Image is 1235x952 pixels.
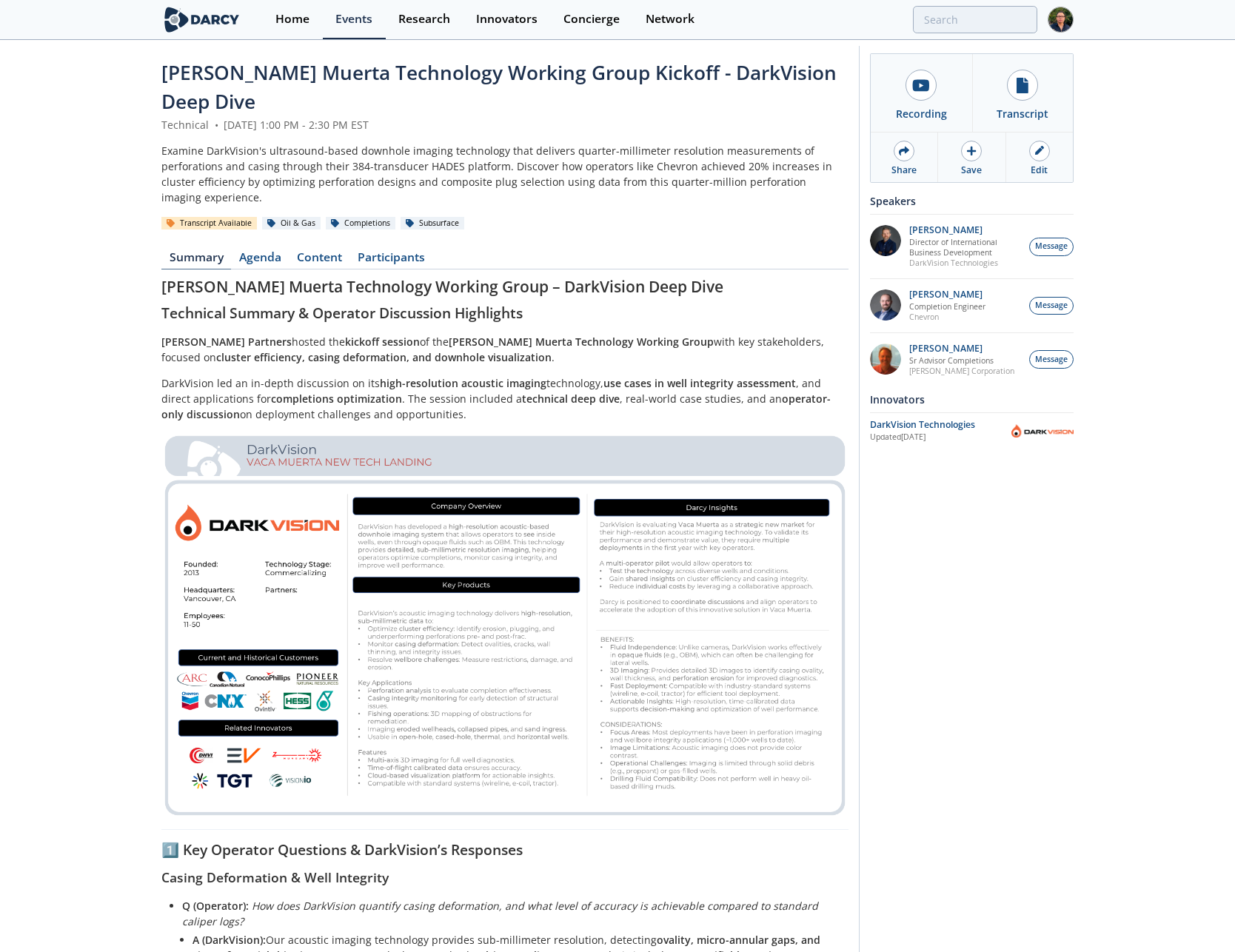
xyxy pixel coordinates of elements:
p: Director of International Business Development [909,237,1022,258]
input: Advanced Search [913,6,1037,33]
p: DarkVision Technologies [909,258,1022,268]
img: 85e877a3-ccc8-442c-b6f1-607594ba5229 [870,225,901,256]
div: Speakers [870,188,1074,214]
a: DarkVision Technologies Updated[DATE] DarkVision Technologies [870,418,1074,444]
p: Chevron [909,312,985,322]
div: Transcript [997,106,1048,121]
strong: cluster efficiency, casing deformation, and downhole visualization [216,350,552,364]
div: DarkVision Technologies [870,418,1011,432]
strong: [PERSON_NAME] Muerta Technology Working Group [449,335,714,349]
span: Message [1035,300,1068,312]
div: Home [275,13,309,25]
strong: high-resolution acoustic imaging [380,376,546,390]
div: Share [891,164,917,177]
p: [PERSON_NAME] [909,225,1022,235]
p: [PERSON_NAME] Corporation [909,366,1014,376]
a: Transcript [972,54,1074,132]
div: Network [646,13,695,25]
p: [PERSON_NAME] [909,343,1014,354]
img: logo-wide.svg [161,7,242,33]
strong: Q (Operator): [182,899,249,913]
div: Events [335,13,372,25]
div: Updated [DATE] [870,432,1011,443]
span: Message [1035,354,1068,366]
div: Technical [DATE] 1:00 PM - 2:30 PM EST [161,117,849,133]
a: Summary [161,252,231,269]
div: Edit [1031,164,1048,177]
button: Message [1029,238,1074,256]
img: DarkVision Profile [161,432,849,819]
p: Sr Advisor Completions [909,355,1014,366]
div: Research [398,13,450,25]
strong: technical deep dive [522,392,620,406]
a: Edit [1006,133,1073,182]
img: 890bc16b-6d31-458d-812f-a9cac37d5cee [870,343,901,375]
div: Recording [896,106,947,121]
a: Content [289,252,349,269]
p: Completion Engineer [909,301,985,312]
strong: completions optimization [271,392,402,406]
strong: kickoff session [345,335,420,349]
img: 82b65dca-2181-447a-92ae-13454f807f40 [870,289,901,321]
p: [PERSON_NAME] [909,289,985,300]
button: Message [1029,350,1074,369]
a: Participants [349,252,432,269]
a: Agenda [231,252,289,269]
div: Oil & Gas [262,217,321,230]
div: Completions [326,217,395,230]
div: Transcript Available [161,217,257,230]
strong: 1️⃣ Key Operator Questions & DarkVision’s Responses [161,839,523,859]
p: DarkVision led an in-depth discussion on its technology, , and direct applications for . The sess... [161,375,849,422]
strong: Technical Summary & Operator Discussion Highlights [161,303,523,323]
strong: Casing Deformation & Well Integrity [161,868,389,886]
button: Message [1029,297,1074,315]
em: How does DarkVision quantify casing deformation, and what level of accuracy is achievable compare... [182,899,818,928]
div: Concierge [563,13,620,25]
span: [PERSON_NAME] Muerta Technology Working Group Kickoff - DarkVision Deep Dive [161,59,837,115]
img: Profile [1048,7,1074,33]
div: Innovators [476,13,538,25]
a: Recording [871,54,972,132]
strong: use cases in well integrity assessment [603,376,796,390]
span: Message [1035,241,1068,252]
strong: A (DarkVision): [193,933,266,947]
strong: [PERSON_NAME] Partners [161,335,292,349]
div: Save [961,164,982,177]
div: Innovators [870,386,1074,412]
p: hosted the of the with key stakeholders, focused on . [161,334,849,365]
img: DarkVision Technologies [1011,424,1074,438]
strong: [PERSON_NAME] Muerta Technology Working Group – DarkVision Deep Dive [161,276,723,297]
div: Subsurface [401,217,464,230]
div: Examine DarkVision's ultrasound-based downhole imaging technology that delivers quarter-millimete... [161,143,849,205]
span: • [212,118,221,132]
